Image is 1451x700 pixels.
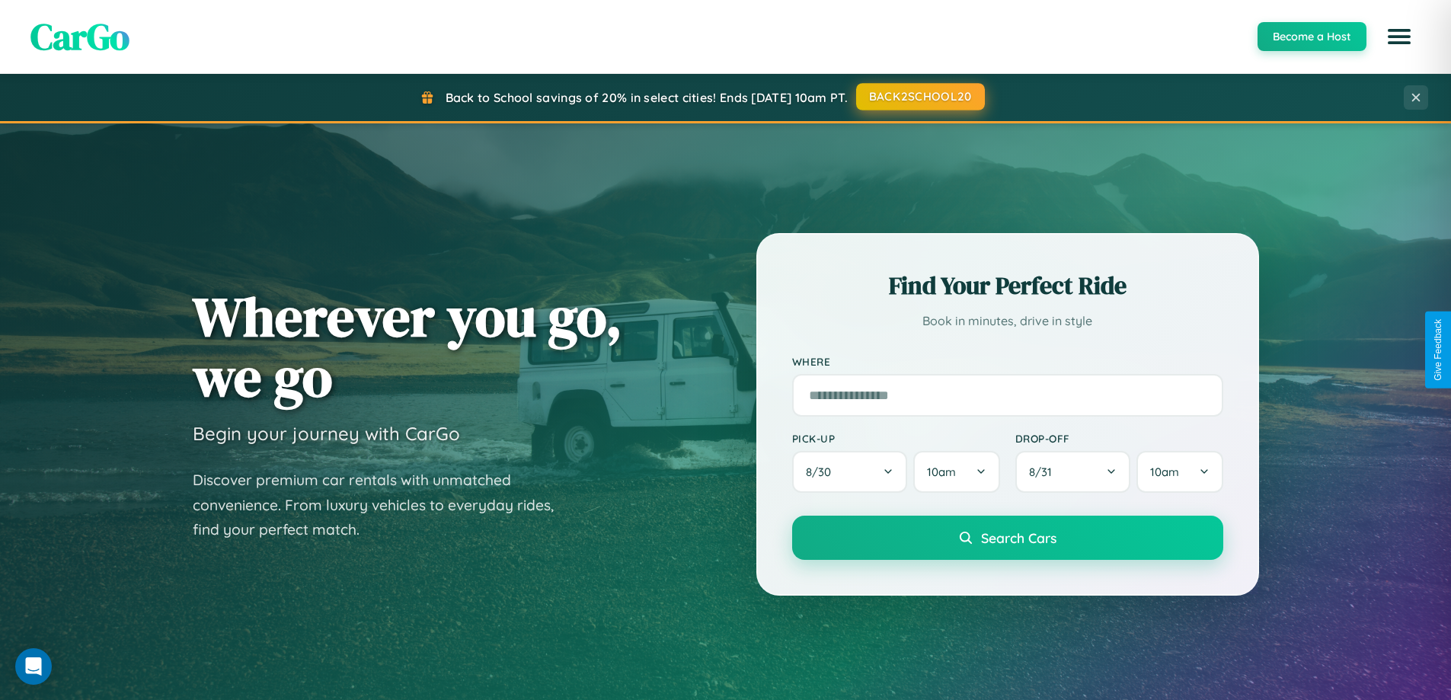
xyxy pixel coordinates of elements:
span: CarGo [30,11,129,62]
button: Open menu [1378,15,1421,58]
span: 8 / 30 [806,465,839,479]
div: Give Feedback [1433,319,1443,381]
button: 8/30 [792,451,908,493]
button: 10am [1136,451,1222,493]
h1: Wherever you go, we go [193,286,622,407]
span: 10am [1150,465,1179,479]
div: Open Intercom Messenger [15,648,52,685]
button: BACK2SCHOOL20 [856,83,985,110]
span: Back to School savings of 20% in select cities! Ends [DATE] 10am PT. [446,90,848,105]
span: Search Cars [981,529,1056,546]
label: Where [792,355,1223,368]
button: Become a Host [1258,22,1366,51]
label: Drop-off [1015,432,1223,445]
span: 8 / 31 [1029,465,1059,479]
p: Book in minutes, drive in style [792,310,1223,332]
h2: Find Your Perfect Ride [792,269,1223,302]
button: 10am [913,451,999,493]
span: 10am [927,465,956,479]
button: 8/31 [1015,451,1131,493]
p: Discover premium car rentals with unmatched convenience. From luxury vehicles to everyday rides, ... [193,468,574,542]
button: Search Cars [792,516,1223,560]
label: Pick-up [792,432,1000,445]
h3: Begin your journey with CarGo [193,422,460,445]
